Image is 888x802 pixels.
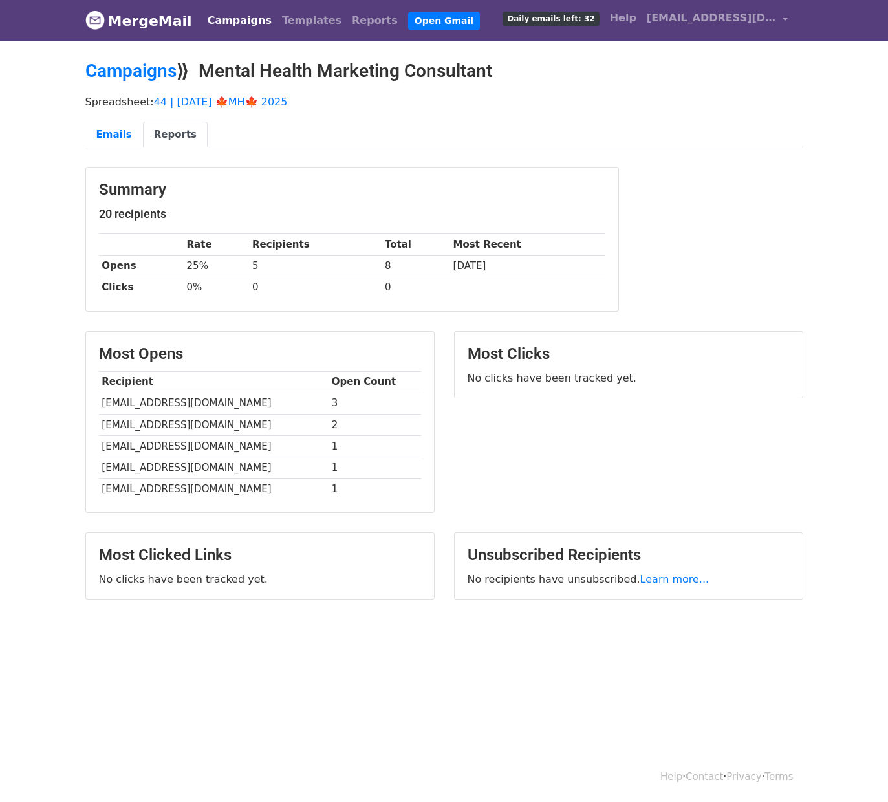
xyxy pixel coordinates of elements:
[99,546,421,565] h3: Most Clicked Links
[154,96,288,108] a: 44 | [DATE] 🍁MH🍁 2025
[329,393,421,414] td: 3
[85,95,803,109] p: Spreadsheet:
[143,122,208,148] a: Reports
[99,572,421,586] p: No clicks have been tracked yet.
[184,277,250,298] td: 0%
[686,771,723,783] a: Contact
[647,10,776,26] span: [EMAIL_ADDRESS][DOMAIN_NAME]
[99,277,184,298] th: Clicks
[450,234,605,255] th: Most Recent
[640,573,709,585] a: Learn more...
[468,572,790,586] p: No recipients have unsubscribed.
[642,5,793,36] a: [EMAIL_ADDRESS][DOMAIN_NAME]
[382,255,450,277] td: 8
[85,60,803,82] h2: ⟫ Mental Health Marketing Consultant
[249,234,382,255] th: Recipients
[503,12,599,26] span: Daily emails left: 32
[99,479,329,500] td: [EMAIL_ADDRESS][DOMAIN_NAME]
[497,5,604,31] a: Daily emails left: 32
[202,8,277,34] a: Campaigns
[85,7,192,34] a: MergeMail
[382,277,450,298] td: 0
[85,10,105,30] img: MergeMail logo
[347,8,403,34] a: Reports
[85,60,177,81] a: Campaigns
[99,393,329,414] td: [EMAIL_ADDRESS][DOMAIN_NAME]
[99,345,421,363] h3: Most Opens
[277,8,347,34] a: Templates
[85,122,143,148] a: Emails
[329,371,421,393] th: Open Count
[184,234,250,255] th: Rate
[329,479,421,500] td: 1
[468,345,790,363] h3: Most Clicks
[249,255,382,277] td: 5
[764,771,793,783] a: Terms
[468,371,790,385] p: No clicks have been tracked yet.
[382,234,450,255] th: Total
[450,255,605,277] td: [DATE]
[823,740,888,802] iframe: Chat Widget
[329,414,421,435] td: 2
[605,5,642,31] a: Help
[329,435,421,457] td: 1
[99,435,329,457] td: [EMAIL_ADDRESS][DOMAIN_NAME]
[99,371,329,393] th: Recipient
[184,255,250,277] td: 25%
[99,207,605,221] h5: 20 recipients
[726,771,761,783] a: Privacy
[99,255,184,277] th: Opens
[249,277,382,298] td: 0
[408,12,480,30] a: Open Gmail
[99,180,605,199] h3: Summary
[99,457,329,478] td: [EMAIL_ADDRESS][DOMAIN_NAME]
[99,414,329,435] td: [EMAIL_ADDRESS][DOMAIN_NAME]
[329,457,421,478] td: 1
[660,771,682,783] a: Help
[468,546,790,565] h3: Unsubscribed Recipients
